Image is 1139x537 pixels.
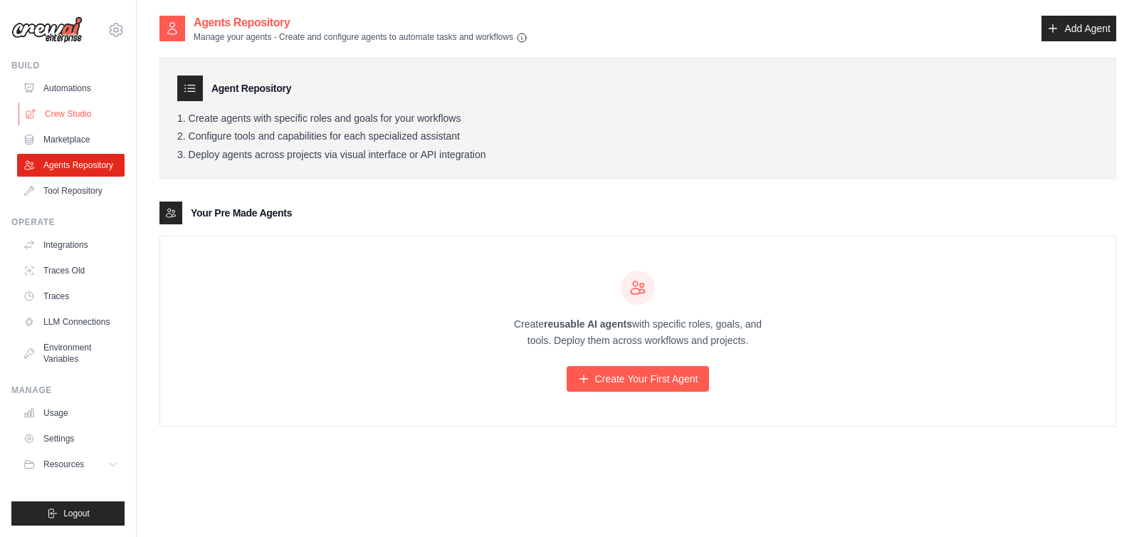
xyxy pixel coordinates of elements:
a: Crew Studio [19,103,126,125]
span: Resources [43,459,84,470]
img: Logo [11,16,83,43]
li: Configure tools and capabilities for each specialized assistant [177,130,1098,143]
a: Create Your First Agent [567,366,710,392]
h2: Agents Repository [194,14,527,31]
a: LLM Connections [17,311,125,333]
a: Traces [17,285,125,308]
span: Logout [63,508,90,519]
p: Manage your agents - Create and configure agents to automate tasks and workflows [194,31,527,43]
strong: reusable AI agents [544,318,632,330]
a: Marketplace [17,128,125,151]
h3: Agent Repository [211,81,291,95]
div: Manage [11,385,125,396]
button: Resources [17,453,125,476]
a: Usage [17,402,125,424]
a: Agents Repository [17,154,125,177]
a: Settings [17,427,125,450]
a: Tool Repository [17,179,125,202]
li: Deploy agents across projects via visual interface or API integration [177,149,1098,162]
button: Logout [11,501,125,526]
h3: Your Pre Made Agents [191,206,292,220]
a: Traces Old [17,259,125,282]
p: Create with specific roles, goals, and tools. Deploy them across workflows and projects. [501,316,775,349]
li: Create agents with specific roles and goals for your workflows [177,113,1098,125]
div: Operate [11,217,125,228]
a: Add Agent [1041,16,1116,41]
div: Build [11,60,125,71]
a: Automations [17,77,125,100]
a: Integrations [17,234,125,256]
a: Environment Variables [17,336,125,370]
